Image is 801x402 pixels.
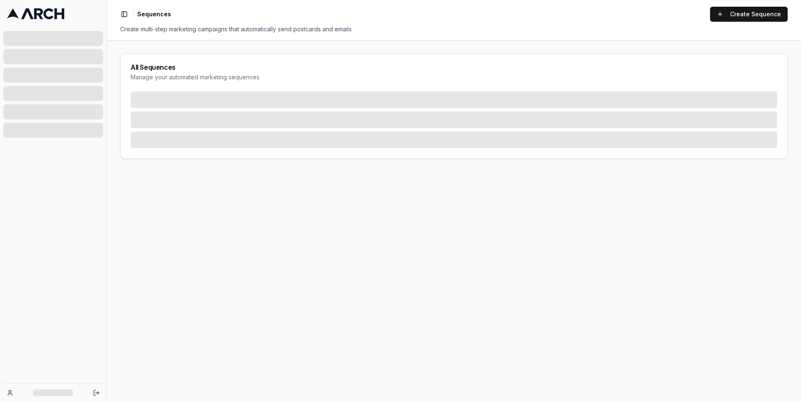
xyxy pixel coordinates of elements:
div: Manage your automated marketing sequences [131,73,777,81]
div: Create multi-step marketing campaigns that automatically send postcards and emails [120,25,788,33]
button: Log out [91,387,102,399]
nav: breadcrumb [137,10,171,18]
span: Sequences [137,10,171,18]
div: All Sequences [131,64,777,71]
a: Create Sequence [710,7,788,22]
